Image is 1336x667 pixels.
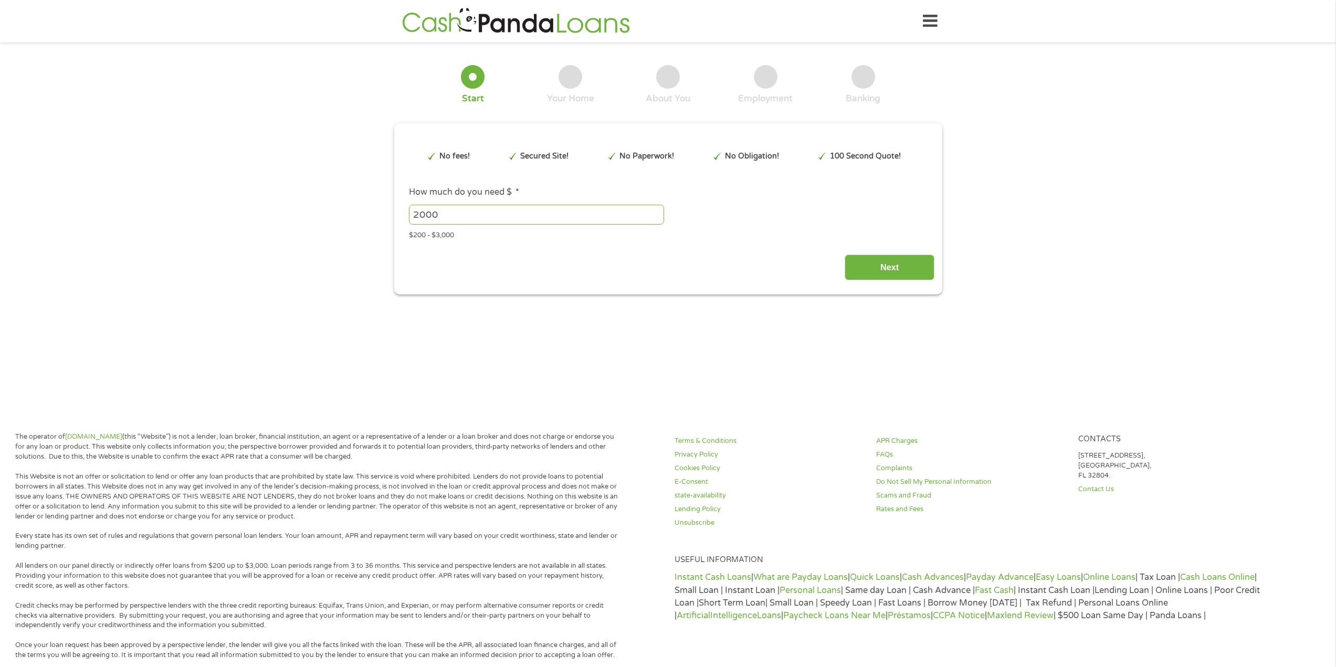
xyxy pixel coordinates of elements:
[675,555,1267,565] h4: Useful Information
[780,585,841,596] a: Personal Loans
[846,93,880,104] div: Banking
[677,610,710,621] a: Artificial
[1078,451,1267,481] p: [STREET_ADDRESS], [GEOGRAPHIC_DATA], FL 32804.
[1036,572,1081,583] a: Easy Loans
[845,255,934,280] input: Next
[547,93,594,104] div: Your Home
[65,432,122,441] a: [DOMAIN_NAME]
[15,472,621,521] p: This Website is not an offer or solicitation to lend or offer any loan products that are prohibit...
[15,531,621,551] p: Every state has its own set of rules and regulations that govern personal loan lenders. Your loan...
[888,610,931,621] a: Préstamos
[675,491,864,501] a: state-availability
[830,151,901,162] p: 100 Second Quote!
[1078,435,1267,444] h4: Contacts
[710,610,757,621] a: Intelligence
[675,463,864,473] a: Cookies Policy
[15,640,621,660] p: Once your loan request has been approved by a perspective lender, the lender will give you all th...
[675,504,864,514] a: Lending Policy
[646,93,690,104] div: About You
[987,610,1054,621] a: Maxlend Review
[738,93,793,104] div: Employment
[783,610,886,621] a: Paycheck Loans Near Me
[15,561,621,591] p: All lenders on our panel directly or indirectly offer loans from $200 up to $3,000. Loan periods ...
[975,585,1014,596] a: Fast Cash
[520,151,569,162] p: Secured Site!
[902,572,964,583] a: Cash Advances
[675,518,864,528] a: Unsubscribe
[876,504,1065,514] a: Rates and Fees
[933,610,985,621] a: CCPA Notice
[966,572,1034,583] a: Payday Advance
[675,436,864,446] a: Terms & Conditions
[409,187,519,198] label: How much do you need $
[876,463,1065,473] a: Complaints
[462,93,484,104] div: Start
[675,572,751,583] a: Instant Cash Loans
[1078,484,1267,494] a: Contact Us
[15,601,621,631] p: Credit checks may be performed by perspective lenders with the three credit reporting bureaus: Eq...
[876,450,1065,460] a: FAQs
[619,151,674,162] p: No Paperwork!
[439,151,470,162] p: No fees!
[876,491,1065,501] a: Scams and Fraud
[753,572,848,583] a: What are Payday Loans
[850,572,900,583] a: Quick Loans
[876,436,1065,446] a: APR Charges
[1180,572,1255,583] a: Cash Loans Online
[725,151,779,162] p: No Obligation!
[675,571,1267,622] p: | | | | | | | Tax Loan | | Small Loan | Instant Loan | | Same day Loan | Cash Advance | | Instant...
[876,477,1065,487] a: Do Not Sell My Personal Information
[15,432,621,462] p: The operator of (this “Website”) is not a lender, loan broker, financial institution, an agent or...
[409,227,927,241] div: $200 - $3,000
[675,477,864,487] a: E-Consent
[757,610,781,621] a: Loans
[1083,572,1135,583] a: Online Loans
[399,6,633,36] img: GetLoanNow Logo
[675,450,864,460] a: Privacy Policy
